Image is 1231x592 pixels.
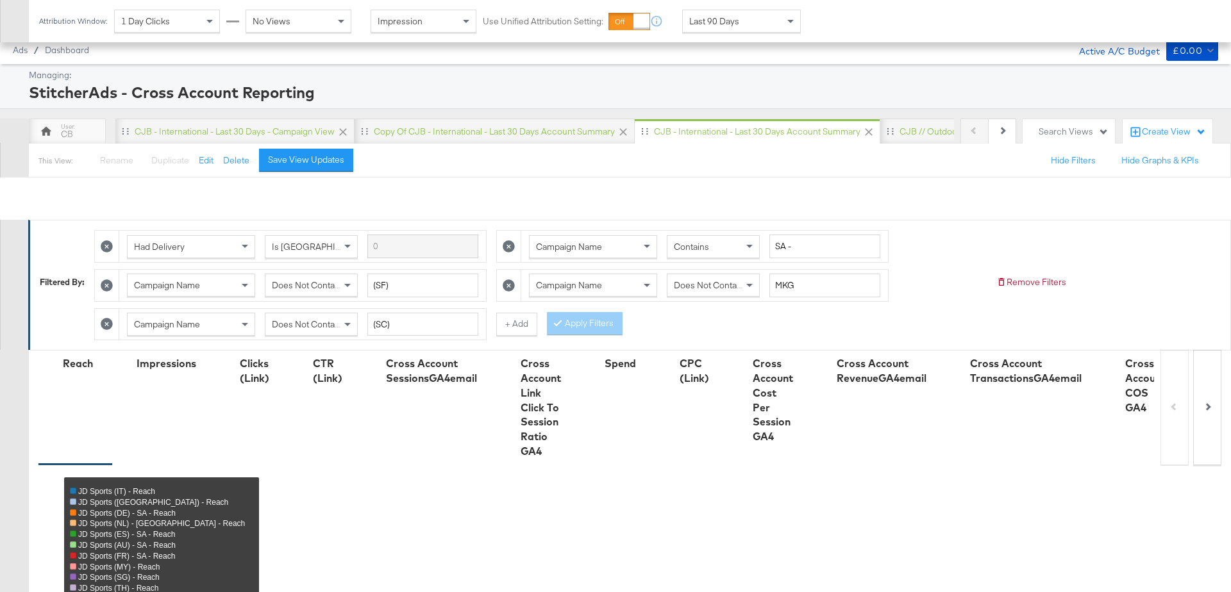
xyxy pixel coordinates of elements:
[837,356,926,386] div: Cross Account RevenueGA4email
[61,128,73,140] div: CB
[521,356,561,459] div: Cross Account Link Click To Session Ratio GA4
[151,154,189,166] span: Duplicate
[78,530,175,539] span: JD Sports (ES) - SA - Reach
[78,573,160,582] span: JD Sports (SG) - Reach
[223,154,249,167] button: Delete
[674,241,709,252] span: Contains
[78,563,160,571] span: JD Sports (MY) - Reach
[268,154,344,166] div: Save View Updates
[100,154,133,166] span: Rename
[134,241,185,252] span: Had Delivery
[887,127,894,135] div: Drag to reorder tab
[272,241,370,252] span: Is [GEOGRAPHIC_DATA]
[536,241,602,252] span: Campaign Name
[135,126,335,138] div: CJB - International - Last 30 days - Campaign View
[1051,154,1096,167] button: Hide Filters
[240,356,269,386] div: Clicks (Link)
[753,356,793,444] div: Cross Account Cost Per Session GA4
[900,126,965,138] div: CJB // Outdoors
[122,127,129,135] div: Drag to reorder tab
[970,356,1082,386] div: Cross Account TransactionsGA4email
[253,15,290,27] span: No Views
[1121,154,1199,167] button: Hide Graphs & KPIs
[121,15,170,27] span: 1 Day Clicks
[536,279,602,291] span: Campaign Name
[78,509,176,518] span: JD Sports (DE) - SA - Reach
[1173,43,1202,59] div: £0.00
[78,487,155,496] span: JD Sports (IT) - Reach
[367,234,478,258] input: Enter a search term
[29,69,1215,81] div: Managing:
[769,234,880,258] input: Enter a search term
[483,15,603,28] label: Use Unified Attribution Setting:
[272,318,342,330] span: Does Not Contain
[996,276,1066,288] button: Remove Filters
[45,45,89,55] a: Dashboard
[313,356,342,386] div: CTR (Link)
[134,318,200,330] span: Campaign Name
[367,313,478,336] input: Enter a search term
[1125,356,1166,415] div: Cross Account COS GA4
[1166,40,1218,61] button: £0.00
[605,356,636,371] div: Spend
[38,17,108,26] div: Attribution Window:
[1066,40,1160,60] div: Active A/C Budget
[769,274,880,297] input: Enter a search term
[680,356,709,386] div: CPC (Link)
[78,519,245,528] span: JD Sports (NL) - [GEOGRAPHIC_DATA] - Reach
[361,127,368,135] div: Drag to reorder tab
[654,126,860,138] div: CJB - International - Last 30 days Account Summary
[689,15,739,27] span: Last 90 Days
[38,156,72,166] div: This View:
[78,498,228,507] span: JD Sports ([GEOGRAPHIC_DATA]) - Reach
[134,279,200,291] span: Campaign Name
[78,541,176,550] span: JD Sports (AU) - SA - Reach
[259,149,353,172] button: Save View Updates
[63,356,93,371] div: Reach
[272,279,342,291] span: Does Not Contain
[496,313,537,336] button: + Add
[386,356,477,386] div: Cross Account SessionsGA4email
[28,45,45,55] span: /
[374,126,615,138] div: Copy of CJB - International - Last 30 days Account Summary
[29,81,1215,103] div: StitcherAds - Cross Account Reporting
[40,276,85,288] div: Filtered By:
[378,15,423,27] span: Impression
[1039,126,1109,138] div: Search Views
[1142,126,1206,138] div: Create View
[13,45,28,55] span: Ads
[367,274,478,297] input: Enter a search term
[137,356,196,371] div: Impressions
[674,279,744,291] span: Does Not Contain
[641,127,648,135] div: Drag to reorder tab
[78,552,175,561] span: JD Sports (FR) - SA - Reach
[199,154,214,167] button: Edit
